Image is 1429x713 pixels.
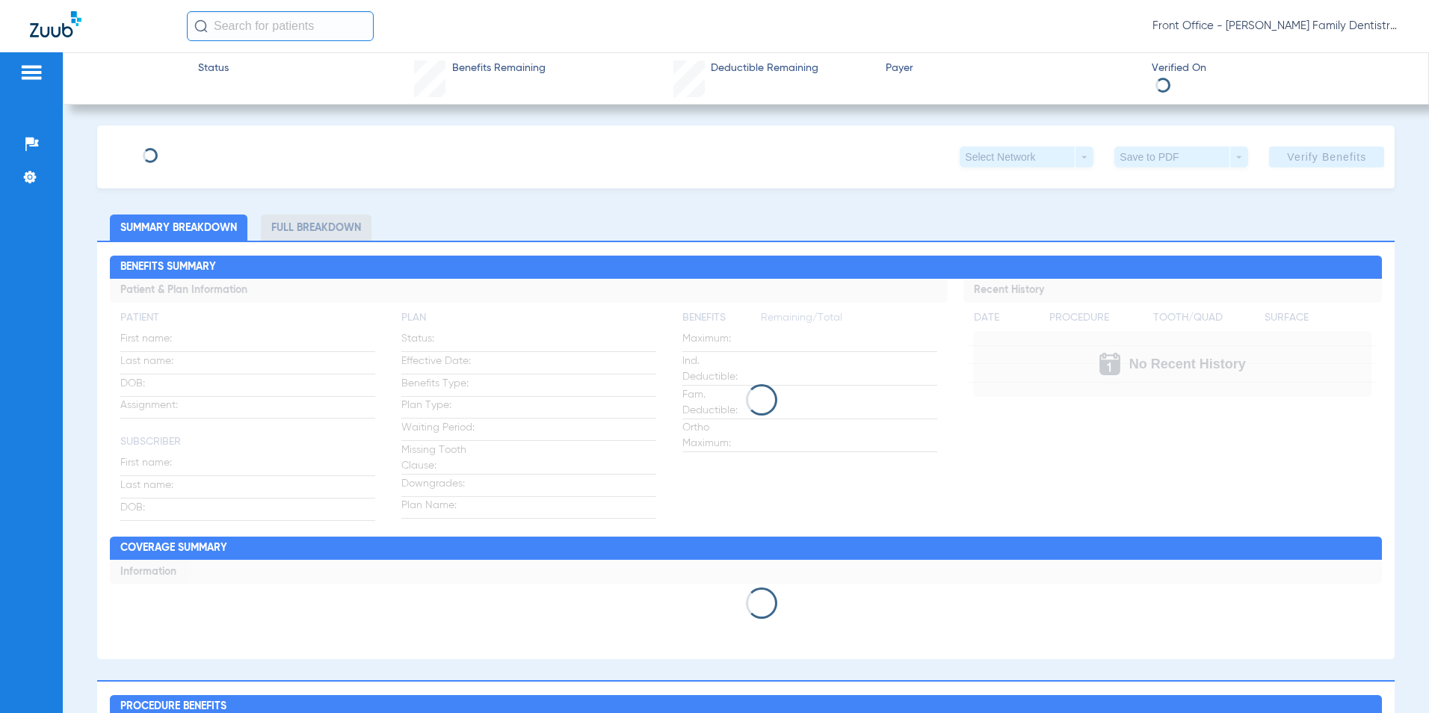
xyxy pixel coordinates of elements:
img: Search Icon [194,19,208,33]
span: Benefits Remaining [452,61,546,76]
span: Verified On [1152,61,1405,76]
li: Summary Breakdown [110,214,247,241]
span: Deductible Remaining [711,61,818,76]
span: Status [198,61,229,76]
h2: Coverage Summary [110,537,1382,561]
h2: Benefits Summary [110,256,1382,280]
input: Search for patients [187,11,374,41]
li: Full Breakdown [261,214,371,241]
span: Payer [886,61,1139,76]
img: Zuub Logo [30,11,81,37]
span: Front Office - [PERSON_NAME] Family Dentistry [1152,19,1399,34]
img: hamburger-icon [19,64,43,81]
